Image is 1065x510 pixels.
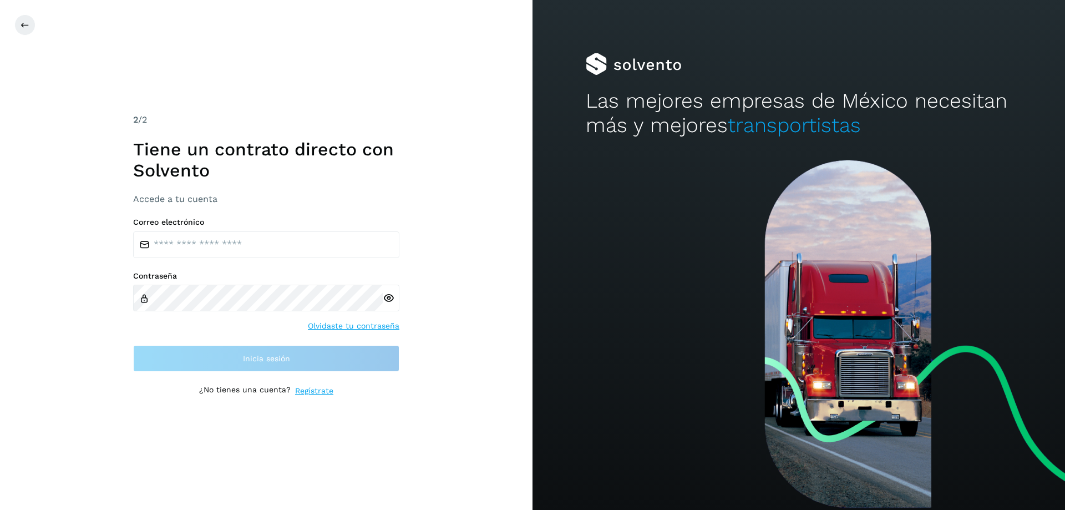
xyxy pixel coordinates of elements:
h3: Accede a tu cuenta [133,194,399,204]
span: 2 [133,114,138,125]
p: ¿No tienes una cuenta? [199,385,291,397]
button: Inicia sesión [133,345,399,372]
label: Contraseña [133,271,399,281]
span: Inicia sesión [243,355,290,362]
div: /2 [133,113,399,127]
a: Olvidaste tu contraseña [308,320,399,332]
a: Regístrate [295,385,333,397]
label: Correo electrónico [133,218,399,227]
h1: Tiene un contrato directo con Solvento [133,139,399,181]
h2: Las mejores empresas de México necesitan más y mejores [586,89,1012,138]
span: transportistas [728,113,861,137]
